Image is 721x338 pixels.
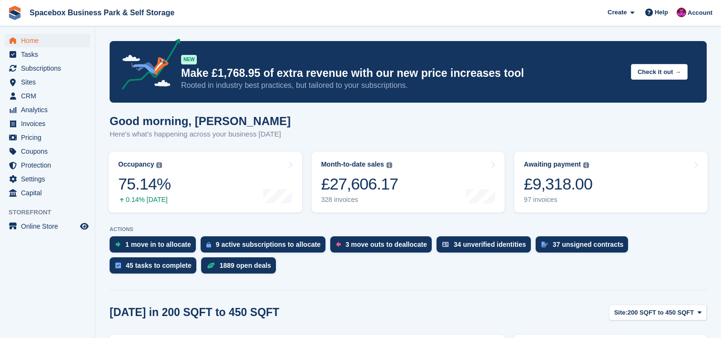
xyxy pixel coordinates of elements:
[110,129,291,140] p: Here's what's happening across your business [DATE]
[206,242,211,248] img: active_subscription_to_allocate_icon-d502201f5373d7db506a760aba3b589e785aa758c864c3986d89f69b8ff3...
[583,162,589,168] img: icon-info-grey-7440780725fd019a000dd9b08b2336e03edf1995a4989e88bcd33f0948082b44.svg
[21,220,78,233] span: Online Store
[115,242,121,247] img: move_ins_to_allocate_icon-fdf77a2bb77ea45bf5b3d319d69a93e2d87916cf1d5bf7949dd705db3b84f3ca.svg
[609,305,707,320] button: Site: 200 SQFT to 450 SQFT
[386,162,392,168] img: icon-info-grey-7440780725fd019a000dd9b08b2336e03edf1995a4989e88bcd33f0948082b44.svg
[345,241,427,248] div: 3 move outs to deallocate
[118,160,154,169] div: Occupancy
[181,66,623,80] p: Make £1,768.95 of extra revenue with our new price increases tool
[5,117,90,130] a: menu
[5,48,90,61] a: menu
[614,308,628,317] span: Site:
[321,174,398,194] div: £27,606.17
[8,6,22,20] img: stora-icon-8386f47178a22dfd0bd8f6a31ec36ba5ce8667c1dd55bd0f319d3a0aa187defe.svg
[5,158,90,172] a: menu
[312,152,505,212] a: Month-to-date sales £27,606.17 328 invoices
[181,80,623,91] p: Rooted in industry best practices, but tailored to your subscriptions.
[655,8,668,17] span: Help
[21,158,78,172] span: Protection
[437,236,536,257] a: 34 unverified identities
[524,160,581,169] div: Awaiting payment
[21,131,78,144] span: Pricing
[207,262,215,269] img: deal-1b604bf984904fb50ccaf53a9ad4b4a5d6e5aea283cecdc64d6e3604feb123c2.svg
[118,196,171,204] div: 0.14% [DATE]
[110,306,279,319] h2: [DATE] in 200 SQFT to 450 SQFT
[216,241,321,248] div: 9 active subscriptions to allocate
[118,174,171,194] div: 75.14%
[524,174,592,194] div: £9,318.00
[21,34,78,47] span: Home
[5,145,90,158] a: menu
[5,103,90,116] a: menu
[21,89,78,103] span: CRM
[442,242,449,247] img: verify_identity-adf6edd0f0f0b5bbfe63781bf79b02c33cf7c696d77639b501bdc392416b5a36.svg
[454,241,526,248] div: 34 unverified identities
[110,115,291,127] h1: Good morning, [PERSON_NAME]
[26,5,178,21] a: Spacebox Business Park & Self Storage
[677,8,686,17] img: Shitika Balanath
[220,262,271,269] div: 1889 open deals
[514,152,708,212] a: Awaiting payment £9,318.00 97 invoices
[21,75,78,89] span: Sites
[110,236,201,257] a: 1 move in to allocate
[5,172,90,186] a: menu
[524,196,592,204] div: 97 invoices
[21,172,78,186] span: Settings
[21,186,78,200] span: Capital
[126,262,192,269] div: 45 tasks to complete
[21,145,78,158] span: Coupons
[608,8,627,17] span: Create
[21,62,78,75] span: Subscriptions
[21,48,78,61] span: Tasks
[5,89,90,103] a: menu
[631,64,688,80] button: Check it out →
[5,220,90,233] a: menu
[9,208,95,217] span: Storefront
[110,226,707,232] p: ACTIONS
[5,62,90,75] a: menu
[115,263,121,268] img: task-75834270c22a3079a89374b754ae025e5fb1db73e45f91037f5363f120a921f8.svg
[536,236,633,257] a: 37 unsigned contracts
[5,186,90,200] a: menu
[5,75,90,89] a: menu
[628,308,694,317] span: 200 SQFT to 450 SQFT
[541,242,548,247] img: contract_signature_icon-13c848040528278c33f63329250d36e43548de30e8caae1d1a13099fd9432cc5.svg
[5,131,90,144] a: menu
[109,152,302,212] a: Occupancy 75.14% 0.14% [DATE]
[201,236,330,257] a: 9 active subscriptions to allocate
[553,241,624,248] div: 37 unsigned contracts
[21,117,78,130] span: Invoices
[201,257,281,278] a: 1889 open deals
[321,160,384,169] div: Month-to-date sales
[21,103,78,116] span: Analytics
[321,196,398,204] div: 328 invoices
[114,39,181,93] img: price-adjustments-announcement-icon-8257ccfd72463d97f412b2fc003d46551f7dbcb40ab6d574587a9cd5c0d94...
[688,8,712,18] span: Account
[336,242,341,247] img: move_outs_to_deallocate_icon-f764333ba52eb49d3ac5e1228854f67142a1ed5810a6f6cc68b1a99e826820c5.svg
[110,257,201,278] a: 45 tasks to complete
[181,55,197,64] div: NEW
[125,241,191,248] div: 1 move in to allocate
[156,162,162,168] img: icon-info-grey-7440780725fd019a000dd9b08b2336e03edf1995a4989e88bcd33f0948082b44.svg
[330,236,437,257] a: 3 move outs to deallocate
[5,34,90,47] a: menu
[79,221,90,232] a: Preview store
